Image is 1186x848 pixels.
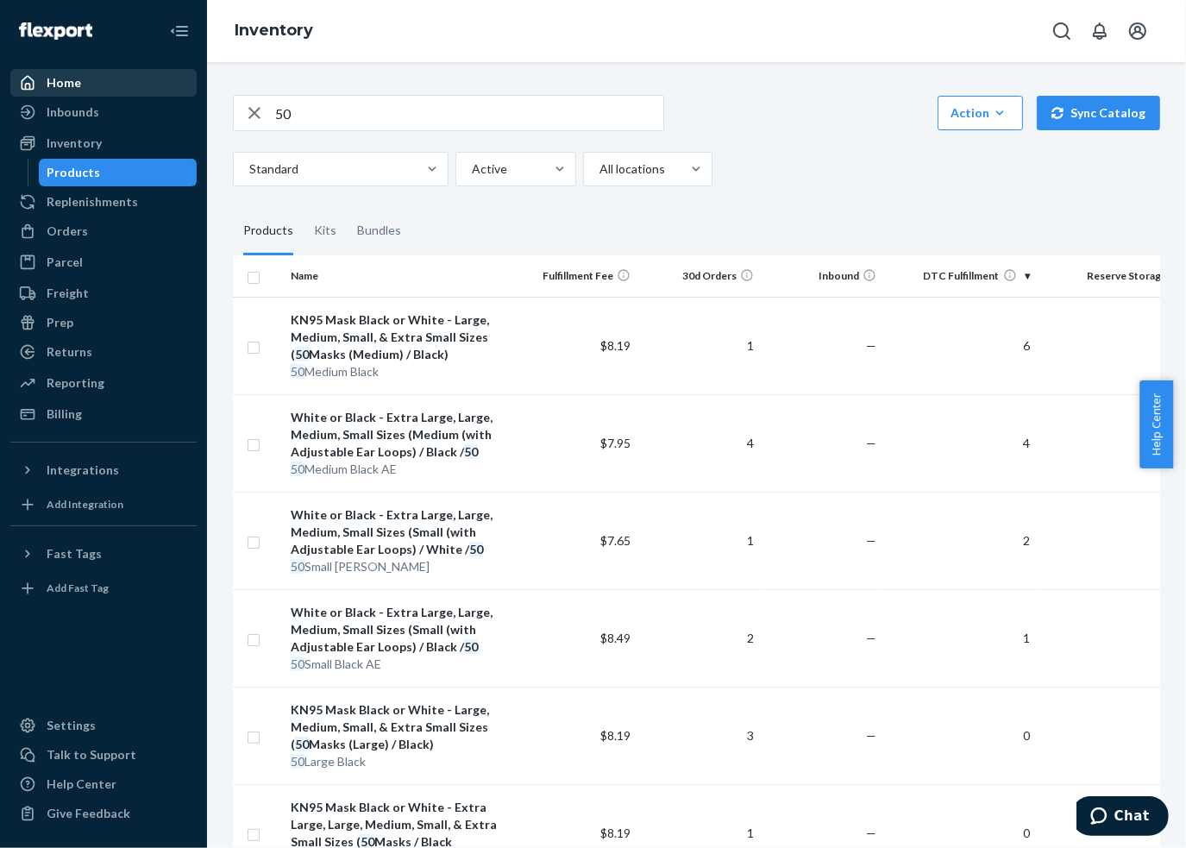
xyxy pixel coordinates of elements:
[47,285,89,302] div: Freight
[883,492,1037,589] td: 2
[10,491,197,518] a: Add Integration
[47,374,104,392] div: Reporting
[10,217,197,245] a: Orders
[291,753,507,770] div: Large Black
[47,776,116,793] div: Help Center
[866,631,876,645] span: —
[295,737,309,751] em: 50
[600,338,631,353] span: $8.19
[47,805,130,822] div: Give Feedback
[47,223,88,240] div: Orders
[470,160,472,178] input: Active
[600,631,631,645] span: $8.49
[637,297,761,394] td: 1
[284,255,514,297] th: Name
[47,581,109,595] div: Add Fast Tag
[10,338,197,366] a: Returns
[10,400,197,428] a: Billing
[47,746,136,763] div: Talk to Support
[866,338,876,353] span: —
[1076,796,1169,839] iframe: Opens a widget where you can chat to one of our agents
[291,604,507,656] div: White or Black - Extra Large, Large, Medium, Small Sizes (Small (with Adjustable Ear Loops) / Bla...
[10,129,197,157] a: Inventory
[883,394,1037,492] td: 4
[314,207,336,255] div: Kits
[10,98,197,126] a: Inbounds
[938,96,1023,130] button: Action
[600,728,631,743] span: $8.19
[637,255,761,297] th: 30d Orders
[10,280,197,307] a: Freight
[10,369,197,397] a: Reporting
[515,255,638,297] th: Fulfillment Fee
[47,135,102,152] div: Inventory
[600,533,631,548] span: $7.65
[291,559,304,574] em: 50
[10,770,197,798] a: Help Center
[10,188,197,216] a: Replenishments
[10,248,197,276] a: Parcel
[10,800,197,827] button: Give Feedback
[39,159,198,186] a: Products
[10,741,197,769] button: Talk to Support
[47,104,99,121] div: Inbounds
[47,193,138,210] div: Replenishments
[464,639,478,654] em: 50
[19,22,92,40] img: Flexport logo
[47,405,82,423] div: Billing
[951,104,1010,122] div: Action
[469,542,483,556] em: 50
[47,164,101,181] div: Products
[47,254,83,271] div: Parcel
[637,687,761,784] td: 3
[47,717,96,734] div: Settings
[637,589,761,687] td: 2
[1037,96,1160,130] button: Sync Catalog
[235,21,313,40] a: Inventory
[866,436,876,450] span: —
[291,364,304,379] em: 50
[1139,380,1173,468] button: Help Center
[291,409,507,461] div: White or Black - Extra Large, Large, Medium, Small Sizes (Medium (with Adjustable Ear Loops) / Bl...
[866,826,876,840] span: —
[291,363,507,380] div: Medium Black
[47,314,73,331] div: Prep
[1120,14,1155,48] button: Open account menu
[761,255,884,297] th: Inbound
[600,436,631,450] span: $7.95
[291,462,304,476] em: 50
[866,533,876,548] span: —
[295,347,309,361] em: 50
[47,545,102,562] div: Fast Tags
[464,444,478,459] em: 50
[291,506,507,558] div: White or Black - Extra Large, Large, Medium, Small Sizes (Small (with Adjustable Ear Loops) / Whi...
[291,754,304,769] em: 50
[248,160,249,178] input: Standard
[291,656,304,671] em: 50
[1045,14,1079,48] button: Open Search Box
[291,461,507,478] div: Medium Black AE
[883,297,1037,394] td: 6
[10,575,197,602] a: Add Fast Tag
[10,69,197,97] a: Home
[1082,14,1117,48] button: Open notifications
[637,492,761,589] td: 1
[10,456,197,484] button: Integrations
[291,656,507,673] div: Small Black AE
[47,74,81,91] div: Home
[866,728,876,743] span: —
[243,207,293,255] div: Products
[10,309,197,336] a: Prep
[47,497,123,512] div: Add Integration
[162,14,197,48] button: Close Navigation
[600,826,631,840] span: $8.19
[883,589,1037,687] td: 1
[291,558,507,575] div: Small [PERSON_NAME]
[357,207,401,255] div: Bundles
[883,255,1037,297] th: DTC Fulfillment
[10,540,197,568] button: Fast Tags
[47,462,119,479] div: Integrations
[637,394,761,492] td: 4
